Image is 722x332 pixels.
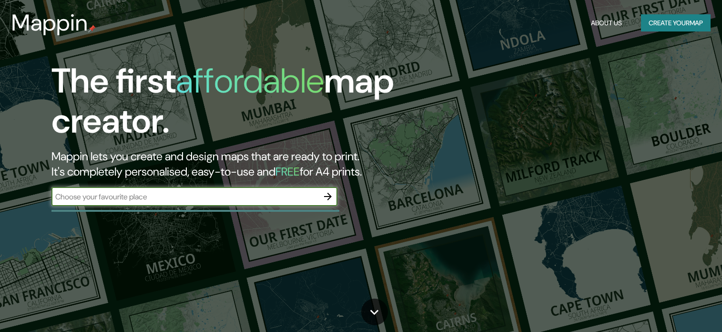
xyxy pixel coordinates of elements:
img: mappin-pin [88,25,96,32]
h1: affordable [176,59,324,103]
h1: The first map creator. [51,61,413,149]
h5: FREE [275,164,300,179]
h2: Mappin lets you create and design maps that are ready to print. It's completely personalised, eas... [51,149,413,179]
input: Choose your favourite place [51,191,318,202]
button: Create yourmap [641,14,711,32]
button: About Us [587,14,626,32]
h3: Mappin [11,10,88,36]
